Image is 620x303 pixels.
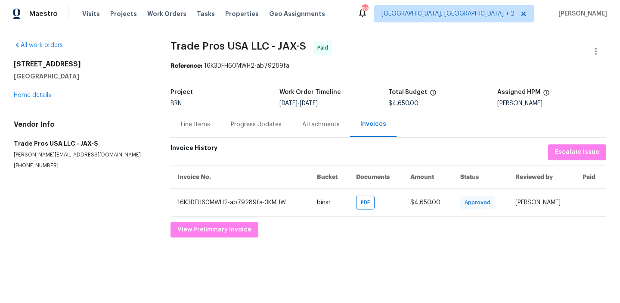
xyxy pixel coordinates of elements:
[410,200,440,206] span: $4,650.00
[170,100,182,106] span: BRN
[110,9,137,18] span: Projects
[170,62,606,70] div: 16K3DFH60MWH2-ab79289fa
[14,42,63,48] a: All work orders
[14,60,150,69] h2: [STREET_ADDRESS]
[430,89,437,100] span: The total cost of line items that have been proposed by Opendoor. This sum includes line items th...
[555,9,607,18] span: [PERSON_NAME]
[362,5,368,14] div: 82
[181,120,210,129] div: Line Items
[302,120,340,129] div: Attachments
[170,188,310,216] td: 16K3DFH60MWH2-ab79289fa-3KMHW
[310,166,349,188] th: Bucket
[381,9,515,18] span: [GEOGRAPHIC_DATA], [GEOGRAPHIC_DATA] + 2
[388,100,418,106] span: $4,650.00
[310,188,349,216] td: binsr
[170,41,306,51] span: Trade Pros USA LLC - JAX-S
[403,166,453,188] th: Amount
[497,89,540,95] h5: Assigned HPM
[279,89,341,95] h5: Work Order Timeline
[300,100,318,106] span: [DATE]
[14,162,150,169] p: [PHONE_NUMBER]
[508,166,576,188] th: Reviewed by
[465,198,494,207] span: Approved
[453,166,508,188] th: Status
[508,188,576,216] td: [PERSON_NAME]
[349,166,403,188] th: Documents
[170,89,193,95] h5: Project
[497,100,606,106] div: [PERSON_NAME]
[360,120,386,128] div: Invoices
[548,144,606,160] button: Escalate Issue
[14,120,150,129] h4: Vendor Info
[82,9,100,18] span: Visits
[170,166,310,188] th: Invoice No.
[170,144,217,156] h6: Invoice History
[555,147,599,158] span: Escalate Issue
[361,198,373,207] span: PDF
[14,92,51,98] a: Home details
[356,196,375,209] div: PDF
[177,225,251,235] span: View Preliminary Invoice
[225,9,259,18] span: Properties
[317,44,332,52] span: Paid
[269,9,325,18] span: Geo Assignments
[14,151,150,159] p: [PERSON_NAME][EMAIL_ADDRESS][DOMAIN_NAME]
[543,89,550,100] span: The hpm assigned to this work order.
[576,166,606,188] th: Paid
[29,9,58,18] span: Maestro
[147,9,186,18] span: Work Orders
[170,63,202,69] b: Reference:
[14,72,150,81] h5: [GEOGRAPHIC_DATA]
[231,120,282,129] div: Progress Updates
[170,222,258,238] button: View Preliminary Invoice
[279,100,318,106] span: -
[388,89,427,95] h5: Total Budget
[197,11,215,17] span: Tasks
[279,100,298,106] span: [DATE]
[14,139,150,148] h5: Trade Pros USA LLC - JAX-S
